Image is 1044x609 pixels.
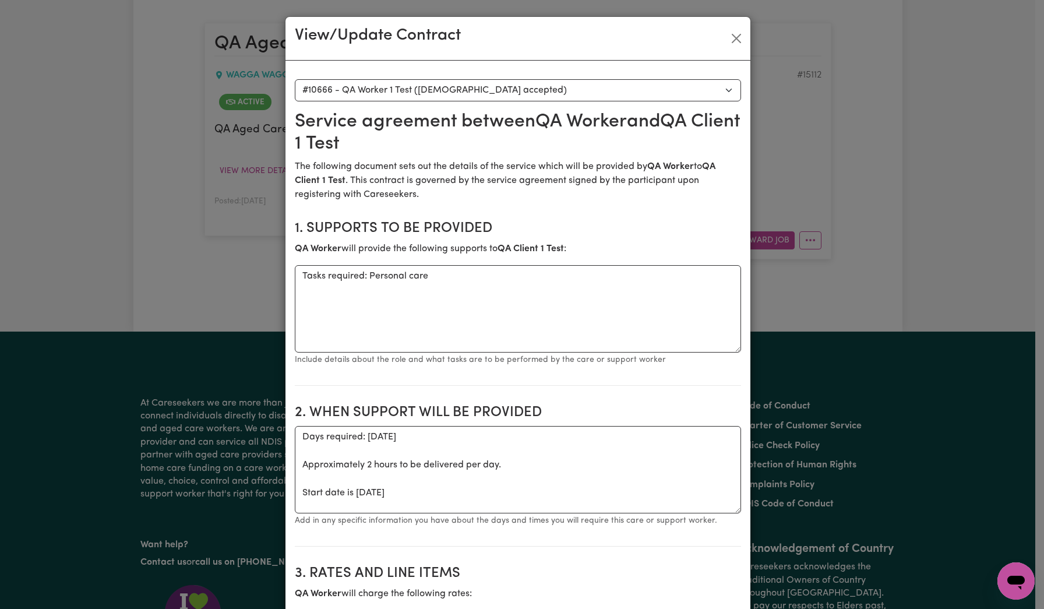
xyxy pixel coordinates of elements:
p: will provide the following supports to : [295,242,741,256]
b: QA Worker [647,162,694,171]
b: QA Client 1 Test [498,244,564,254]
textarea: Days required: [DATE] Approximately 2 hours to be delivered per day. Start date is [DATE] [295,426,741,513]
b: QA Client 1 Test [295,162,715,185]
small: Add in any specific information you have about the days and times you will require this care or s... [295,516,717,525]
small: Include details about the role and what tasks are to be performed by the care or support worker [295,355,666,364]
p: The following document sets out the details of the service which will be provided by to . This co... [295,160,741,202]
b: QA Worker [295,244,341,254]
h3: View/Update Contract [295,26,461,46]
iframe: Button to launch messaging window [997,562,1035,600]
h2: 3. Rates and Line Items [295,565,741,582]
h2: Service agreement between QA Worker and QA Client 1 Test [295,111,741,156]
b: QA Worker [295,589,341,599]
p: will charge the following rates: [295,587,741,601]
h2: 1. Supports to be provided [295,220,741,237]
textarea: Tasks required: Personal care [295,265,741,353]
button: Close [727,29,746,48]
h2: 2. When support will be provided [295,404,741,421]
